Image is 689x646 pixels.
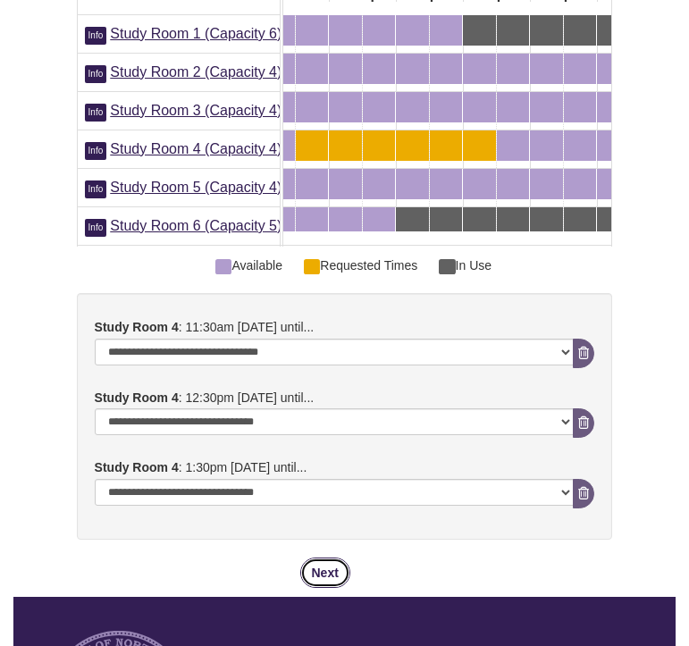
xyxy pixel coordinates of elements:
[530,169,563,199] a: 3:00pm Wednesday, October 8, 2025 - Study Room 5 - Available
[497,92,529,122] a: 2:30pm Wednesday, October 8, 2025 - Study Room 3 - Available
[110,218,315,233] a: Study Room 6 (Capacity 5)
[95,320,179,334] strong: Study Room 4
[329,92,362,122] a: 12:00pm Wednesday, October 8, 2025 - Study Room 3 - Available
[95,460,179,474] strong: Study Room 4
[363,54,395,84] a: 12:30pm Wednesday, October 8, 2025 - Study Room 2 - Available
[329,130,362,161] a: 12:00pm Wednesday, October 8, 2025 - Study Room 4 - Available
[329,15,362,46] a: 12:00pm Wednesday, October 8, 2025 - Study Room 1 - Available
[85,26,111,41] a: Click for more info about Study Room 1 (Capacity 6)
[85,27,107,45] span: Info
[497,169,529,199] a: 2:30pm Wednesday, October 8, 2025 - Study Room 5 - Available
[110,103,315,118] a: Study Room 3 (Capacity 4)
[329,169,362,199] a: 12:00pm Wednesday, October 8, 2025 - Study Room 5 - Available
[396,207,429,238] a: 1:00pm Wednesday, October 8, 2025 - Study Room 6 - In Use
[81,382,328,407] label: : 12:30pm [DATE] until...
[463,207,496,238] a: 2:00pm Wednesday, October 8, 2025 - Study Room 6 - In Use
[597,169,630,199] a: 4:00pm Wednesday, October 8, 2025 - Study Room 5 - Available
[396,54,429,84] a: 1:00pm Wednesday, October 8, 2025 - Study Room 2 - Available
[530,92,563,122] a: 3:00pm Wednesday, October 8, 2025 - Study Room 3 - Available
[85,103,111,118] a: Click for more info about Study Room 3 (Capacity 4)
[85,64,111,80] a: Click for more info about Study Room 2 (Capacity 4)
[564,15,596,46] a: 3:30pm Wednesday, October 8, 2025 - Study Room 1 - In Use
[85,180,111,195] a: Click for more info about Study Room 5 (Capacity 4)
[363,130,395,161] a: 12:30pm Wednesday, October 8, 2025 - Study Room 4 - Available
[296,54,328,84] a: 11:30am Wednesday, October 8, 2025 - Study Room 2 - Available
[497,15,529,46] a: 2:30pm Wednesday, October 8, 2025 - Study Room 1 - In Use
[110,64,315,80] a: Study Room 2 (Capacity 4)
[110,26,315,41] a: Study Room 1 (Capacity 6)
[463,169,496,199] a: 2:00pm Wednesday, October 8, 2025 - Study Room 5 - Available
[396,15,429,46] a: 1:00pm Wednesday, October 8, 2025 - Study Room 1 - Available
[430,15,462,46] a: 1:30pm Wednesday, October 8, 2025 - Study Room 1 - Available
[85,141,111,156] a: Click for more info about Study Room 4 (Capacity 4)
[85,219,107,237] span: Info
[396,130,429,161] a: 1:00pm Wednesday, October 8, 2025 - Study Room 4 - Available
[85,180,107,198] span: Info
[497,54,529,84] a: 2:30pm Wednesday, October 8, 2025 - Study Room 2 - Available
[463,130,496,161] a: 2:00pm Wednesday, October 8, 2025 - Study Room 4 - Available
[85,104,107,122] span: Info
[564,169,596,199] a: 3:30pm Wednesday, October 8, 2025 - Study Room 5 - Available
[329,54,362,84] a: 12:00pm Wednesday, October 8, 2025 - Study Room 2 - Available
[81,451,321,477] label: : 1:30pm [DATE] until...
[564,207,596,238] a: 3:30pm Wednesday, October 8, 2025 - Study Room 6 - In Use
[329,207,362,238] a: 12:00pm Wednesday, October 8, 2025 - Study Room 6 - Available
[497,130,529,161] a: 2:30pm Wednesday, October 8, 2025 - Study Room 4 - Requested Times
[597,92,630,122] a: 4:00pm Wednesday, October 8, 2025 - Study Room 3 - Available
[296,169,328,199] a: 11:30am Wednesday, October 8, 2025 - Study Room 5 - Available
[530,54,563,84] a: 3:00pm Wednesday, October 8, 2025 - Study Room 2 - Available
[81,311,328,337] label: : 11:30am [DATE] until...
[430,207,462,238] a: 1:30pm Wednesday, October 8, 2025 - Study Room 6 - In Use
[296,15,328,46] a: 11:30am Wednesday, October 8, 2025 - Study Room 1 - Available
[497,207,529,238] a: 2:30pm Wednesday, October 8, 2025 - Study Room 6 - In Use
[363,15,395,46] a: 12:30pm Wednesday, October 8, 2025 - Study Room 1 - Available
[430,130,462,161] a: 1:30pm Wednesday, October 8, 2025 - Study Room 4 - Available
[564,54,596,84] a: 3:30pm Wednesday, October 8, 2025 - Study Room 2 - Available
[530,207,563,238] a: 3:00pm Wednesday, October 8, 2025 - Study Room 6 - In Use
[564,130,596,161] a: 3:30pm Wednesday, October 8, 2025 - Study Room 4 - Available
[363,207,395,238] a: 12:30pm Wednesday, October 8, 2025 - Study Room 6 - Available
[215,256,282,275] span: Available
[597,207,630,238] a: 4:00pm Wednesday, October 8, 2025 - Study Room 6 - In Use
[110,180,315,195] a: Study Room 5 (Capacity 4)
[300,558,350,588] button: Next
[85,142,107,160] span: Info
[85,65,107,83] span: Info
[396,92,429,122] a: 1:00pm Wednesday, October 8, 2025 - Study Room 3 - Available
[95,390,179,405] strong: Study Room 4
[363,92,395,122] a: 12:30pm Wednesday, October 8, 2025 - Study Room 3 - Available
[439,256,492,275] span: In Use
[463,92,496,122] a: 2:00pm Wednesday, October 8, 2025 - Study Room 3 - Available
[597,54,630,84] a: 4:00pm Wednesday, October 8, 2025 - Study Room 2 - Available
[304,256,417,275] span: Requested Times
[597,130,630,161] a: 4:00pm Wednesday, October 8, 2025 - Study Room 4 - Available
[296,130,328,161] a: 11:30am Wednesday, October 8, 2025 - Study Room 4 - Available
[530,130,563,161] a: 3:00pm Wednesday, October 8, 2025 - Study Room 4 - Available
[530,15,563,46] a: 3:00pm Wednesday, October 8, 2025 - Study Room 1 - In Use
[430,54,462,84] a: 1:30pm Wednesday, October 8, 2025 - Study Room 2 - Available
[396,169,429,199] a: 1:00pm Wednesday, October 8, 2025 - Study Room 5 - Available
[463,54,496,84] a: 2:00pm Wednesday, October 8, 2025 - Study Room 2 - Available
[85,218,111,233] a: Click for more info about Study Room 6 (Capacity 5)
[77,293,613,588] div: booking form
[430,92,462,122] a: 1:30pm Wednesday, October 8, 2025 - Study Room 3 - Available
[110,141,315,156] a: Study Room 4 (Capacity 4)
[296,207,328,238] a: 11:30am Wednesday, October 8, 2025 - Study Room 6 - Available
[430,169,462,199] a: 1:30pm Wednesday, October 8, 2025 - Study Room 5 - Available
[564,92,596,122] a: 3:30pm Wednesday, October 8, 2025 - Study Room 3 - Available
[363,169,395,199] a: 12:30pm Wednesday, October 8, 2025 - Study Room 5 - Available
[296,92,328,122] a: 11:30am Wednesday, October 8, 2025 - Study Room 3 - Available
[463,15,496,46] a: 2:00pm Wednesday, October 8, 2025 - Study Room 1 - In Use
[597,15,630,46] a: 4:00pm Wednesday, October 8, 2025 - Study Room 1 - In Use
